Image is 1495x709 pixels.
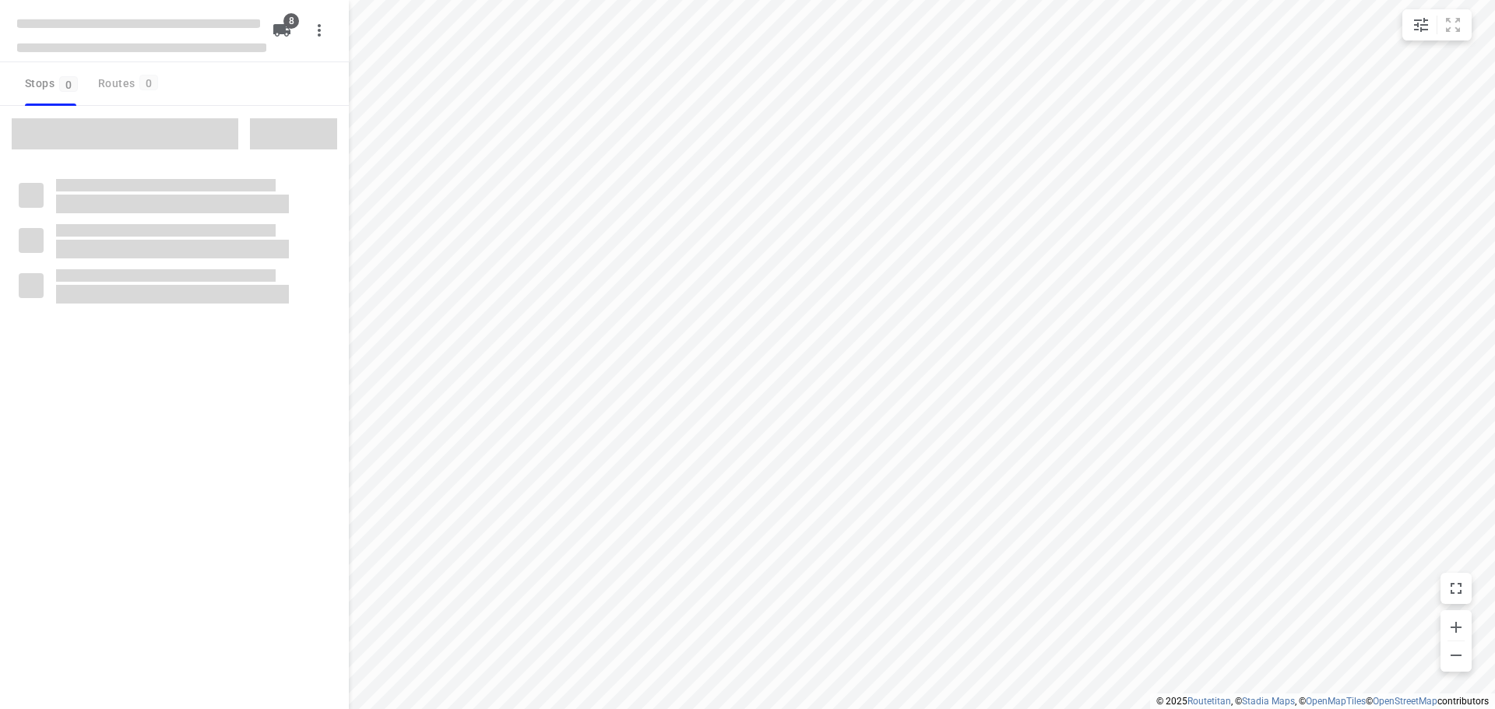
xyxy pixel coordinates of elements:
[1405,9,1437,40] button: Map settings
[1306,696,1366,707] a: OpenMapTiles
[1373,696,1437,707] a: OpenStreetMap
[1187,696,1231,707] a: Routetitan
[1402,9,1472,40] div: small contained button group
[1242,696,1295,707] a: Stadia Maps
[1156,696,1489,707] li: © 2025 , © , © © contributors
